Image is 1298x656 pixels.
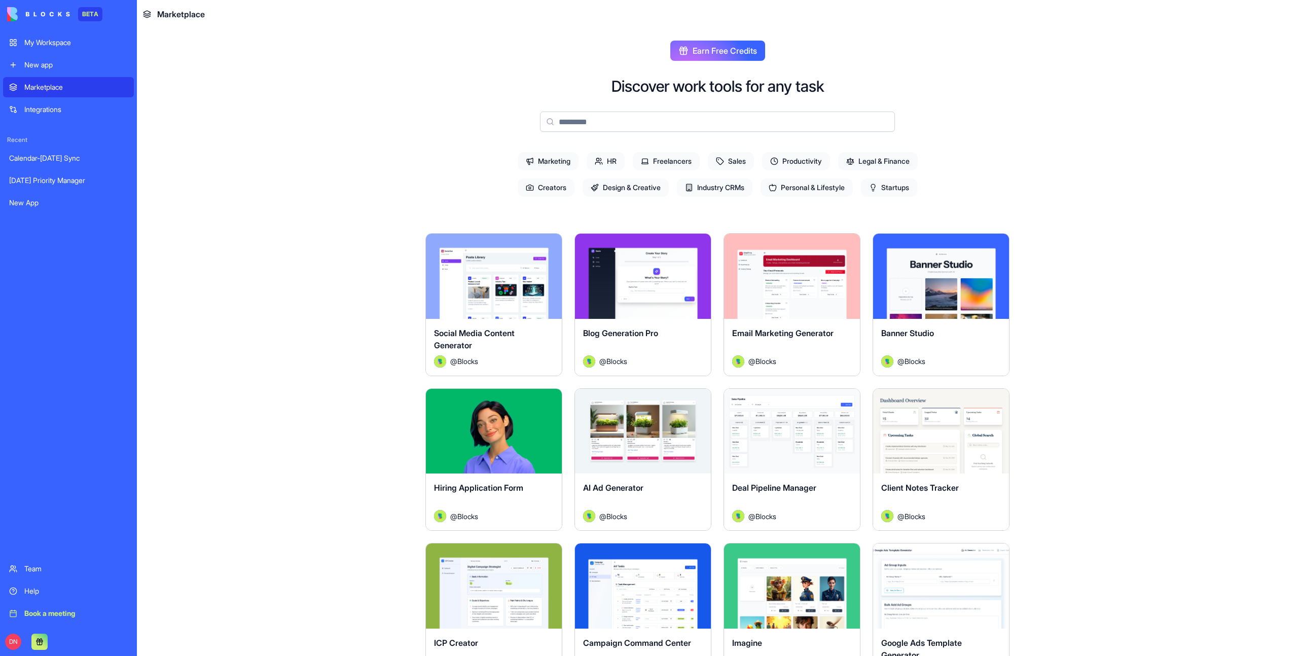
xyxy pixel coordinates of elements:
a: Team [3,559,134,579]
span: Blog Generation Pro [583,328,658,338]
span: Blocks [457,356,478,367]
span: @ [599,511,606,522]
span: Blocks [905,511,925,522]
span: @ [450,511,457,522]
img: Avatar [881,510,893,522]
a: Client Notes TrackerAvatar@Blocks [873,388,1009,531]
a: Integrations [3,99,134,120]
a: Social Media Content GeneratorAvatar@Blocks [425,233,562,376]
span: Industry CRMs [677,178,752,197]
span: Campaign Command Center [583,638,691,648]
img: Avatar [881,355,893,368]
span: Blocks [755,356,776,367]
span: Blocks [457,511,478,522]
a: Marketplace [3,77,134,97]
div: New app [24,60,128,70]
span: HR [587,152,625,170]
span: Client Notes Tracker [881,483,959,493]
span: @ [599,356,606,367]
img: Avatar [583,510,595,522]
div: Integrations [24,104,128,115]
span: AI Ad Generator [583,483,643,493]
div: Calendar-[DATE] Sync [9,153,128,163]
a: [DATE] Priority Manager [3,170,134,191]
div: Team [24,564,128,574]
span: Imagine [732,638,762,648]
a: Email Marketing GeneratorAvatar@Blocks [724,233,860,376]
span: @ [450,356,457,367]
div: Marketplace [24,82,128,92]
a: New app [3,55,134,75]
span: Marketing [518,152,579,170]
a: My Workspace [3,32,134,53]
span: Email Marketing Generator [732,328,834,338]
span: Blocks [606,511,627,522]
span: Freelancers [633,152,700,170]
span: Creators [518,178,574,197]
img: Avatar [732,510,744,522]
div: New App [9,198,128,208]
div: Help [24,586,128,596]
div: Deal Pipeline Manager [732,482,852,510]
img: Avatar [732,355,744,368]
span: Startups [861,178,917,197]
a: AI Ad GeneratorAvatar@Blocks [574,388,711,531]
div: Social Media Content Generator [434,327,554,355]
span: Blocks [606,356,627,367]
span: @ [897,356,905,367]
span: @ [748,511,755,522]
span: Productivity [762,152,830,170]
h2: Discover work tools for any task [611,77,824,95]
a: BETA [7,7,102,21]
span: Earn Free Credits [693,45,757,57]
span: Hiring Application Form [434,483,523,493]
span: Social Media Content Generator [434,328,515,350]
a: New App [3,193,134,213]
a: Deal Pipeline ManagerAvatar@Blocks [724,388,860,531]
span: Blocks [905,356,925,367]
span: Banner Studio [881,328,934,338]
div: Book a meeting [24,608,128,618]
img: logo [7,7,70,21]
span: ICP Creator [434,638,478,648]
a: Hiring Application FormAvatar@Blocks [425,388,562,531]
span: DN [5,634,21,650]
span: @ [748,356,755,367]
div: Blog Generation Pro [583,327,703,355]
span: Design & Creative [583,178,669,197]
a: Banner StudioAvatar@Blocks [873,233,1009,376]
img: Avatar [583,355,595,368]
a: Blog Generation ProAvatar@Blocks [574,233,711,376]
div: BETA [78,7,102,21]
div: [DATE] Priority Manager [9,175,128,186]
span: @ [897,511,905,522]
img: Avatar [434,355,446,368]
button: Earn Free Credits [670,41,765,61]
div: AI Ad Generator [583,482,703,510]
img: Avatar [434,510,446,522]
div: Hiring Application Form [434,482,554,510]
span: Recent [3,136,134,144]
span: Personal & Lifestyle [761,178,853,197]
span: Sales [708,152,754,170]
div: Banner Studio [881,327,1001,355]
span: Marketplace [157,8,205,20]
a: Book a meeting [3,603,134,624]
div: Client Notes Tracker [881,482,1001,510]
span: Deal Pipeline Manager [732,483,816,493]
a: Calendar-[DATE] Sync [3,148,134,168]
div: My Workspace [24,38,128,48]
span: Legal & Finance [838,152,918,170]
span: Blocks [755,511,776,522]
div: Email Marketing Generator [732,327,852,355]
a: Help [3,581,134,601]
